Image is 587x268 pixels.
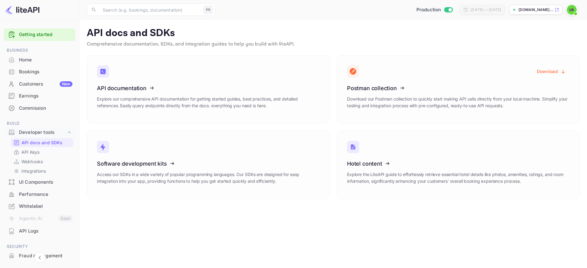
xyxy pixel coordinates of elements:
div: UI Components [19,179,72,186]
div: Getting started [4,28,76,41]
a: UI Components [4,176,76,188]
p: Access our SDKs in a wide variety of popular programming languages. Our SDKs are designed for eas... [97,171,319,185]
a: API docs and SDKs [13,139,71,146]
div: Integrations [11,167,73,175]
p: API Keys [21,149,39,155]
p: Download our Postman collection to quickly start making API calls directly from your local machin... [347,96,570,109]
a: Integrations [13,168,71,174]
div: New [60,81,72,87]
img: Lital Rabiner [567,5,577,15]
h3: API documentation [97,85,319,91]
div: [DATE] — [DATE] [471,7,501,13]
div: Whitelabel [4,200,76,212]
p: Explore our comprehensive API documentation for getting started guides, best practices, and detai... [97,96,319,109]
p: Webhooks [21,158,43,165]
div: Whitelabel [19,203,72,210]
div: Developer tools [19,129,66,136]
div: API Logs [19,228,72,235]
a: Webhooks [13,158,71,165]
span: Build [4,120,76,127]
div: Performance [19,191,72,198]
div: Home [4,54,76,66]
div: Bookings [4,66,76,78]
a: Bookings [4,66,76,77]
a: Earnings [4,90,76,101]
div: Commission [19,105,72,112]
div: Webhooks [11,157,73,166]
div: ⌘K [204,6,213,14]
p: Comprehensive documentation, SDKs, and integration guides to help you build with liteAPI. [87,41,580,48]
a: Hotel contentExplore the LiteAPI guide to effortlessly retrieve essential hotel details like phot... [337,131,580,199]
a: Performance [4,189,76,200]
h3: Software development kits [97,160,319,167]
a: API Keys [13,149,71,155]
div: Earnings [19,93,72,100]
span: Business [4,47,76,54]
h3: Postman collection [347,85,570,91]
button: Collapse navigation [34,252,45,263]
span: Security [4,243,76,250]
a: API documentationExplore our comprehensive API documentation for getting started guides, best pra... [87,55,330,123]
div: Customers [19,81,72,88]
p: Integrations [21,168,46,174]
a: Getting started [19,31,72,38]
div: Switch to Sandbox mode [414,6,455,13]
div: API Keys [11,148,73,156]
input: Search (e.g. bookings, documentation) [99,4,201,16]
a: Fraud management [4,250,76,261]
button: Download [533,65,570,77]
div: Bookings [19,68,72,75]
a: Software development kitsAccess our SDKs in a wide variety of popular programming languages. Our ... [87,131,330,199]
a: CustomersNew [4,78,76,90]
a: Commission [4,102,76,114]
p: [DOMAIN_NAME]... [519,7,553,13]
h3: Hotel content [347,160,570,167]
p: API docs and SDKs [21,139,63,146]
a: API Logs [4,225,76,237]
div: Fraud management [19,252,72,259]
a: Home [4,54,76,65]
div: Performance [4,189,76,200]
div: API docs and SDKs [11,138,73,147]
img: LiteAPI logo [5,5,39,15]
p: Explore the LiteAPI guide to effortlessly retrieve essential hotel details like photos, amenities... [347,171,570,185]
p: API docs and SDKs [87,27,580,39]
div: Home [19,57,72,64]
a: Whitelabel [4,200,76,212]
div: Developer tools [4,127,76,138]
span: Production [416,6,441,13]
